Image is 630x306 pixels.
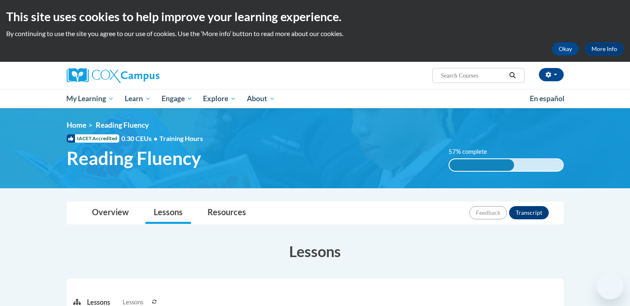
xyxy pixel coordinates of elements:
a: More Info [585,42,624,56]
button: Transcript [509,206,549,219]
a: About [241,89,280,108]
button: Account Settings [539,68,564,81]
p: By continuing to use the site you agree to our use of cookies. Use the ‘More info’ button to read... [6,29,624,38]
a: Resources [199,202,254,224]
div: Main menu [54,89,576,108]
span: IACET Accredited [67,134,119,143]
button: Okay [552,42,579,56]
span: About [247,94,275,104]
label: 57% complete [449,147,496,156]
span: Reading Fluency [67,147,201,169]
a: Explore [198,89,241,108]
span: En español [530,94,565,103]
span: Explore [203,94,236,104]
a: Learn [119,89,156,108]
a: My Learning [61,89,120,108]
span: 0.30 CEUs [121,134,159,143]
button: Feedback [469,206,507,219]
input: Search Courses [440,70,506,80]
a: Lessons [145,202,191,224]
button: Search [506,70,519,80]
h2: This site uses cookies to help improve your learning experience. [6,8,624,25]
a: Home [67,121,86,129]
span: My Learning [66,94,114,104]
span: Learn [125,94,151,104]
img: Cox Campus [67,68,159,83]
span: Engage [162,94,193,104]
h3: Lessons [67,241,564,262]
a: Engage [156,89,198,108]
span: • [154,134,157,142]
a: Overview [84,202,137,224]
a: Cox Campus [67,68,224,83]
iframe: Button to launch messaging window [597,273,623,299]
span: Reading Fluency [96,121,149,129]
div: 57% complete [449,159,514,171]
span: Training Hours [159,134,203,142]
a: En español [524,90,570,107]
